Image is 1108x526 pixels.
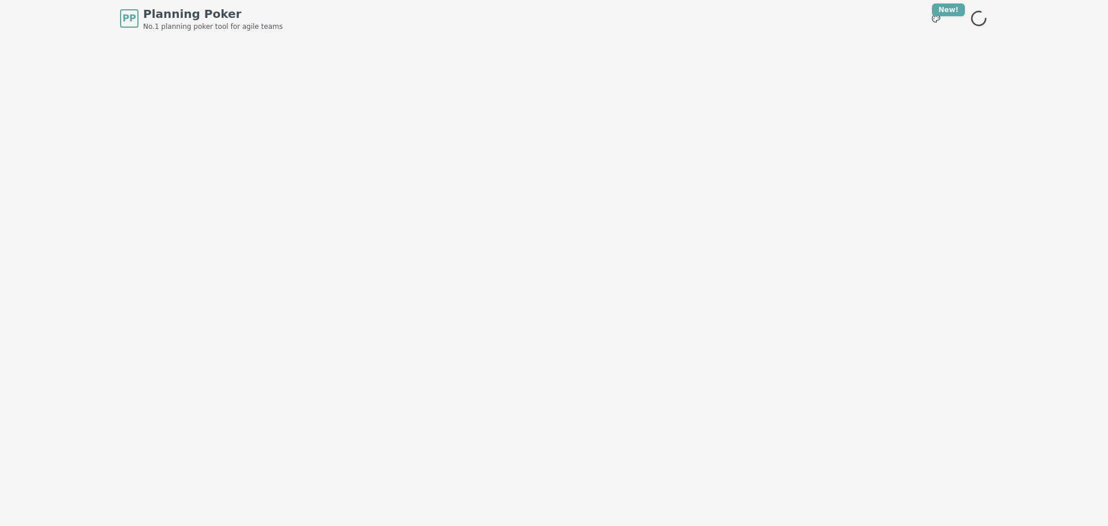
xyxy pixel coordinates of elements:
button: New! [926,8,946,29]
span: Planning Poker [143,6,283,22]
div: New! [932,3,965,16]
a: PPPlanning PokerNo.1 planning poker tool for agile teams [120,6,283,31]
span: PP [122,12,136,25]
span: No.1 planning poker tool for agile teams [143,22,283,31]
